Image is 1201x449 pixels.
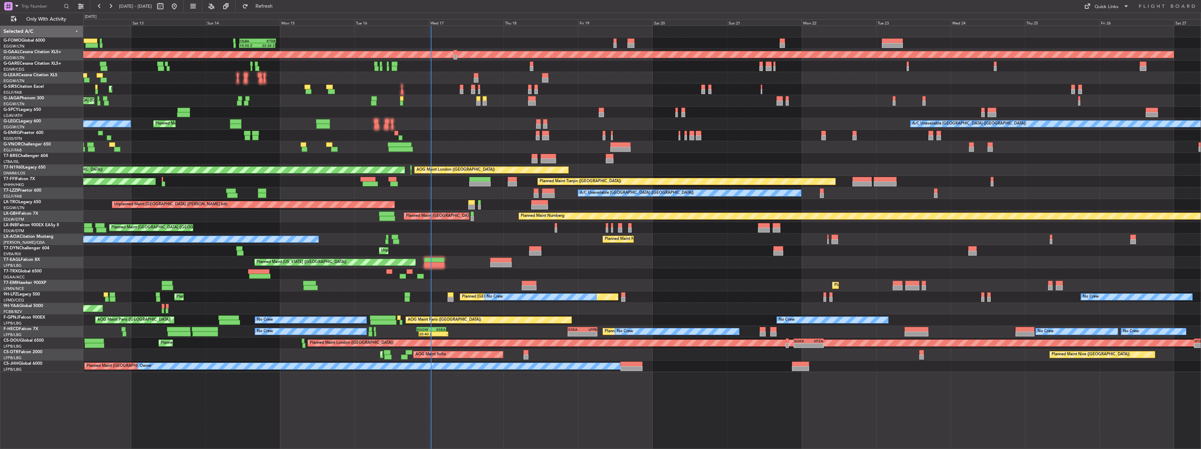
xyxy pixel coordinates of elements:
[3,338,20,343] span: CS-DOU
[257,43,275,48] div: 22:30 Z
[3,275,25,280] a: DGAA/ACC
[257,257,346,268] div: Planned Maint [US_STATE] ([GEOGRAPHIC_DATA])
[3,304,43,308] a: 9H-YAAGlobal 5000
[3,119,41,123] a: G-LEGCLegacy 600
[257,315,273,325] div: No Crew
[3,223,17,227] span: LX-INB
[462,292,561,302] div: Planned [GEOGRAPHIC_DATA] ([GEOGRAPHIC_DATA])
[3,194,22,199] a: EGLF/FAB
[3,292,17,297] span: 9H-LPZ
[3,73,19,77] span: G-LEAX
[3,108,19,112] span: G-SPCY
[3,362,42,366] a: CS-JHHGlobal 6000
[3,78,24,84] a: EGGW/LTN
[3,327,19,331] span: F-HECD
[568,327,582,332] div: KSEA
[161,338,271,348] div: Planned Maint [GEOGRAPHIC_DATA] ([GEOGRAPHIC_DATA])
[3,67,24,72] a: EGNR/CEG
[580,188,694,198] div: A/C Unavailable [GEOGRAPHIC_DATA] ([GEOGRAPHIC_DATA])
[1025,19,1100,26] div: Thu 25
[3,44,24,49] a: EGGW/LTN
[617,326,633,337] div: No Crew
[419,332,434,336] div: 20:40 Z
[111,84,221,94] div: Planned Maint [GEOGRAPHIC_DATA] ([GEOGRAPHIC_DATA])
[605,234,683,244] div: Planned Maint Nice ([GEOGRAPHIC_DATA])
[3,62,61,66] a: G-GARECessna Citation XLS+
[3,298,24,303] a: LFMD/CEQ
[3,142,51,147] a: G-VNORChallenger 650
[433,332,448,336] div: -
[1038,326,1054,337] div: No Crew
[1083,292,1099,302] div: No Crew
[583,332,597,336] div: -
[809,343,823,348] div: -
[1100,19,1174,26] div: Fri 26
[3,154,48,158] a: T7-BREChallenger 604
[779,315,795,325] div: No Crew
[3,177,35,181] a: T7-FFIFalcon 7X
[504,19,578,26] div: Thu 18
[3,205,24,211] a: EGGW/LTN
[3,55,24,60] a: EGGW/LTN
[727,19,802,26] div: Sun 21
[3,228,24,234] a: EDLW/DTM
[3,304,19,308] span: 9H-YAA
[429,19,504,26] div: Wed 17
[568,332,582,336] div: -
[3,321,22,326] a: LFPB/LBG
[3,101,24,107] a: EGGW/LTN
[578,19,653,26] div: Fri 19
[3,200,41,204] a: LX-TROLegacy 650
[310,338,393,348] div: Planned Maint London ([GEOGRAPHIC_DATA])
[3,131,43,135] a: G-ENRGPraetor 600
[3,240,45,245] a: [PERSON_NAME]/QSA
[605,326,715,337] div: Planned Maint [GEOGRAPHIC_DATA] ([GEOGRAPHIC_DATA])
[834,280,901,291] div: Planned Maint [GEOGRAPHIC_DATA]
[3,108,41,112] a: G-SPCYLegacy 650
[111,222,222,233] div: Planned Maint [GEOGRAPHIC_DATA] ([GEOGRAPHIC_DATA])
[250,4,279,9] span: Refresh
[3,344,22,349] a: LFPB/LBG
[3,136,22,141] a: EGSS/STN
[809,339,823,343] div: HTZA
[653,19,727,26] div: Sat 20
[3,148,22,153] a: EGLF/FAB
[3,350,19,354] span: CS-DTR
[382,349,418,360] div: Planned Maint Sofia
[583,327,597,332] div: LFPB
[3,212,19,216] span: LX-GBH
[3,165,23,170] span: T7-N1960
[176,292,259,302] div: Planned Maint Cannes ([GEOGRAPHIC_DATA])
[1052,349,1130,360] div: Planned Maint Nice ([GEOGRAPHIC_DATA])
[3,165,45,170] a: T7-N1960Legacy 650
[3,124,24,130] a: EGGW/LTN
[3,85,44,89] a: G-SIRSCitation Excel
[3,235,54,239] a: LX-AOACitation Mustang
[3,315,19,320] span: F-GPNJ
[1095,3,1118,10] div: Quick Links
[3,188,18,193] span: T7-LZZI
[3,50,61,54] a: G-GAALCessna Citation XLS+
[912,119,1026,129] div: A/C Unavailable [GEOGRAPHIC_DATA] ([GEOGRAPHIC_DATA])
[239,1,281,12] button: Refresh
[3,281,17,285] span: T7-EMI
[3,315,45,320] a: F-GPNJFalcon 900EX
[876,19,951,26] div: Tue 23
[794,339,809,343] div: EGKK
[280,19,354,26] div: Mon 15
[86,361,197,371] div: Planned Maint [GEOGRAPHIC_DATA] ([GEOGRAPHIC_DATA])
[3,90,22,95] a: EGLF/FAB
[3,154,18,158] span: T7-BRE
[3,258,40,262] a: T7-EAGLFalcon 8X
[3,142,21,147] span: G-VNOR
[408,315,481,325] div: AOG Maint Paris ([GEOGRAPHIC_DATA])
[3,332,22,337] a: LFPB/LBG
[3,50,20,54] span: G-GAAL
[416,165,495,175] div: AOG Maint London ([GEOGRAPHIC_DATA])
[415,349,446,360] div: AOG Maint Sofia
[3,327,38,331] a: F-HECDFalcon 7X
[3,38,45,43] a: G-FOMOGlobal 6000
[57,19,131,26] div: Fri 12
[431,327,445,332] div: KSEA
[3,281,46,285] a: T7-EMIHawker 900XP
